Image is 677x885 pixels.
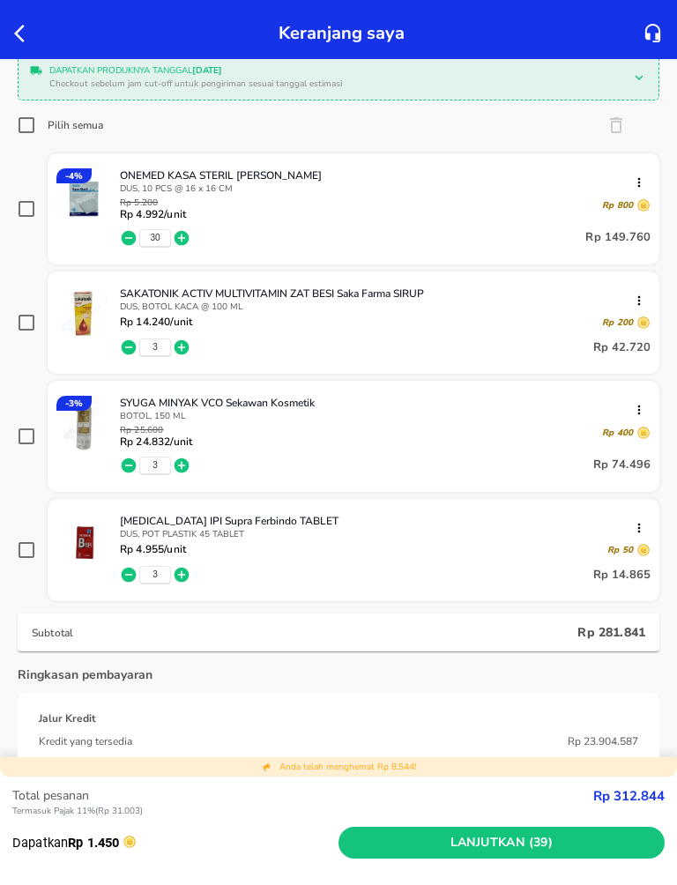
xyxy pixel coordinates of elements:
[120,208,186,220] p: Rp 4.992 /unit
[68,835,119,851] strong: Rp 1.450
[12,805,593,818] p: Termasuk Pajak 11% ( Rp 31.003 )
[120,543,186,555] p: Rp 4.955 /unit
[150,232,160,244] button: 30
[120,410,651,422] p: BOTOL, 150 ML
[120,396,636,410] p: SYUGA MINYAK VCO Sekawan Kosmetik
[585,227,651,249] p: Rp 149.760
[56,514,115,572] img: VITAMIN B1 IPI Supra Ferbindo TABLET
[120,514,636,528] p: [MEDICAL_DATA] IPI Supra Ferbindo TABLET
[192,64,222,77] b: [DATE]
[593,455,651,476] p: Rp 74.496
[56,168,115,227] img: ONEMED KASA STERIL Jayamas Medica
[593,564,651,585] p: Rp 14.865
[607,544,633,556] p: Rp 50
[153,569,158,581] button: 3
[23,60,654,95] div: Dapatkan produknya tanggal[DATE]Checkout sebelum jam cut-off untuk pengiriman sesuai tanggal esti...
[593,337,651,358] p: Rp 42.720
[48,118,103,132] div: Pilih semua
[56,396,115,454] img: SYUGA MINYAK VCO Sekawan Kosmetik
[153,341,158,353] button: 3
[120,426,192,435] p: Rp 25.600
[602,427,633,439] p: Rp 400
[56,396,92,411] div: - 3 %
[39,733,132,749] p: Kredit yang tersedia
[32,626,577,640] p: Subtotal
[18,666,153,684] p: Ringkasan pembayaran
[602,316,633,329] p: Rp 200
[593,787,665,805] strong: Rp 312.844
[120,286,636,301] p: SAKATONIK ACTIV MULTIVITAMIN ZAT BESI Saka Farma SIRUP
[120,198,186,208] p: Rp 5.200
[120,316,192,328] p: Rp 14.240 /unit
[12,833,338,852] p: Dapatkan
[346,832,658,854] span: Lanjutkan (39)
[262,762,272,772] img: total discount
[120,168,636,182] p: ONEMED KASA STERIL [PERSON_NAME]
[120,301,651,313] p: DUS, BOTOL KACA @ 100 ML
[120,528,651,540] p: DUS, POT PLASTIK 45 TABLET
[49,64,621,78] p: Dapatkan produknya tanggal
[279,18,405,48] p: Keranjang saya
[56,168,92,183] div: - 4 %
[49,78,621,91] p: Checkout sebelum jam cut-off untuk pengiriman sesuai tanggal estimasi
[120,182,651,195] p: DUS, 10 PCS @ 16 x 16 CM
[568,733,638,749] p: Rp 23.904.587
[56,286,115,345] img: SAKATONIK ACTIV MULTIVITAMIN ZAT BESI Saka Farma SIRUP
[39,710,96,726] p: Jalur Kredit
[120,435,192,448] p: Rp 24.832 /unit
[602,199,633,212] p: Rp 800
[153,459,158,472] button: 3
[577,624,645,641] p: Rp 281.841
[12,786,593,805] p: Total pesanan
[338,827,665,859] button: Lanjutkan (39)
